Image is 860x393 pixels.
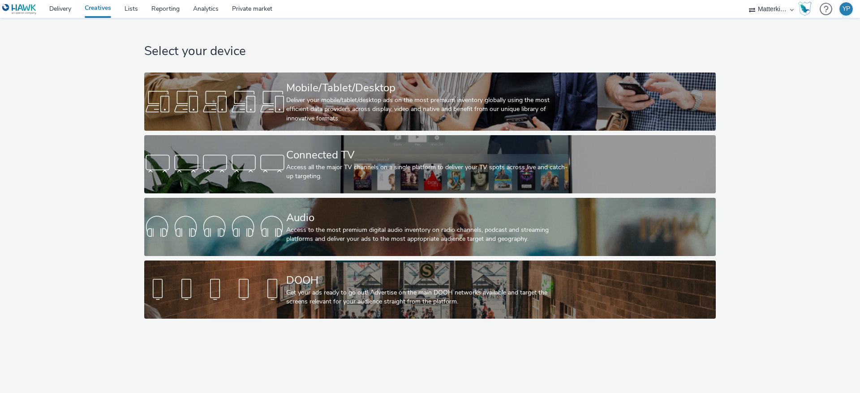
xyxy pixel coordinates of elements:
div: Get your ads ready to go out! Advertise on the main DOOH networks available and target the screen... [286,288,570,307]
img: Hawk Academy [798,2,812,16]
div: DOOH [286,273,570,288]
div: Mobile/Tablet/Desktop [286,80,570,96]
a: Connected TVAccess all the major TV channels on a single platform to deliver your TV spots across... [144,135,715,193]
a: DOOHGet your ads ready to go out! Advertise on the main DOOH networks available and target the sc... [144,261,715,319]
h1: Select your device [144,43,715,60]
div: Audio [286,210,570,226]
div: Deliver your mobile/tablet/desktop ads on the most premium inventory globally using the most effi... [286,96,570,123]
img: undefined Logo [2,4,37,15]
a: Mobile/Tablet/DesktopDeliver your mobile/tablet/desktop ads on the most premium inventory globall... [144,73,715,131]
div: Connected TV [286,147,570,163]
div: Access to the most premium digital audio inventory on radio channels, podcast and streaming platf... [286,226,570,244]
a: Hawk Academy [798,2,815,16]
div: Access all the major TV channels on a single platform to deliver your TV spots across live and ca... [286,163,570,181]
a: AudioAccess to the most premium digital audio inventory on radio channels, podcast and streaming ... [144,198,715,256]
div: YP [843,2,850,16]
